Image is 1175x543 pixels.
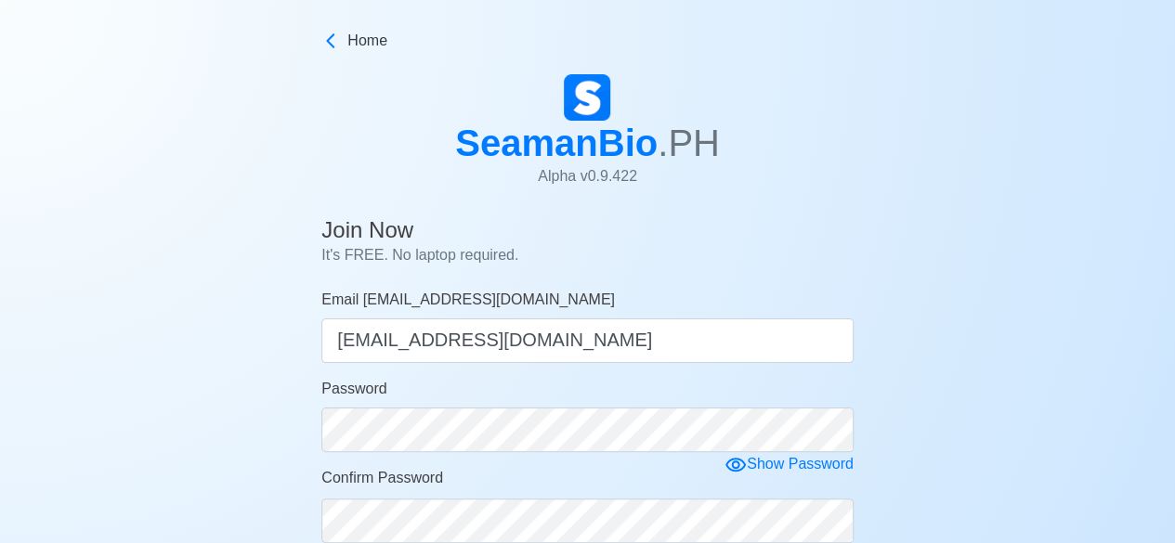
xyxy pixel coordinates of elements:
[455,121,720,165] h1: SeamanBio
[725,453,854,476] div: Show Password
[564,74,610,121] img: Logo
[321,244,854,266] p: It's FREE. No laptop required.
[321,318,854,363] input: Your email
[321,291,615,307] span: Email [EMAIL_ADDRESS][DOMAIN_NAME]
[455,165,720,187] p: Alpha v 0.9.422
[321,470,443,485] span: Confirm Password
[658,123,720,163] span: .PH
[321,217,854,244] h4: Join Now
[347,30,387,52] span: Home
[321,381,386,396] span: Password
[321,30,854,52] a: Home
[455,74,720,202] a: SeamanBio.PHAlpha v0.9.422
